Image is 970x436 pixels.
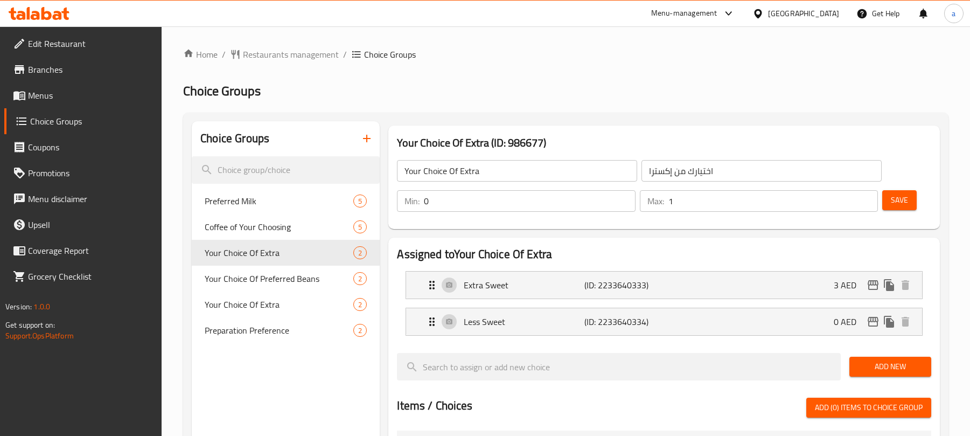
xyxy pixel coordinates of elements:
[354,300,366,310] span: 2
[243,48,339,61] span: Restaurants management
[205,272,353,285] span: Your Choice Of Preferred Beans
[397,303,931,340] li: Expand
[354,222,366,232] span: 5
[397,353,841,380] input: search
[4,264,162,289] a: Grocery Checklist
[897,314,913,330] button: delete
[353,220,367,233] div: Choices
[897,277,913,293] button: delete
[464,315,584,328] p: Less Sweet
[354,274,366,284] span: 2
[584,279,665,292] p: (ID: 2233640333)
[5,318,55,332] span: Get support on:
[183,48,948,61] nav: breadcrumb
[5,300,32,314] span: Version:
[205,195,353,207] span: Preferred Milk
[192,317,380,343] div: Preparation Preference2
[768,8,839,19] div: [GEOGRAPHIC_DATA]
[4,186,162,212] a: Menu disclaimer
[33,300,50,314] span: 1.0.0
[834,279,865,292] p: 3 AED
[397,398,472,414] h2: Items / Choices
[28,37,153,50] span: Edit Restaurant
[364,48,416,61] span: Choice Groups
[353,324,367,337] div: Choices
[4,134,162,160] a: Coupons
[806,398,931,418] button: Add (0) items to choice group
[28,244,153,257] span: Coverage Report
[406,272,922,299] div: Expand
[4,160,162,186] a: Promotions
[815,401,923,414] span: Add (0) items to choice group
[192,188,380,214] div: Preferred Milk5
[192,266,380,292] div: Your Choice Of Preferred Beans2
[406,308,922,335] div: Expand
[865,314,881,330] button: edit
[28,89,153,102] span: Menus
[205,298,353,311] span: Your Choice Of Extra
[354,326,366,336] span: 2
[464,279,584,292] p: Extra Sweet
[4,238,162,264] a: Coverage Report
[651,7,717,20] div: Menu-management
[647,195,664,207] p: Max:
[952,8,955,19] span: a
[891,193,908,207] span: Save
[4,212,162,238] a: Upsell
[4,31,162,57] a: Edit Restaurant
[192,214,380,240] div: Coffee of Your Choosing5
[397,134,931,151] h3: Your Choice Of Extra (ID: 986677)
[404,195,420,207] p: Min:
[397,267,931,303] li: Expand
[4,108,162,134] a: Choice Groups
[882,190,917,210] button: Save
[30,115,153,128] span: Choice Groups
[230,48,339,61] a: Restaurants management
[28,167,153,179] span: Promotions
[28,141,153,154] span: Coupons
[192,292,380,317] div: Your Choice Of Extra2
[353,246,367,259] div: Choices
[881,314,897,330] button: duplicate
[4,82,162,108] a: Menus
[584,315,665,328] p: (ID: 2233640334)
[28,63,153,76] span: Branches
[28,218,153,231] span: Upsell
[205,324,353,337] span: Preparation Preference
[222,48,226,61] li: /
[354,248,366,258] span: 2
[183,48,218,61] a: Home
[28,270,153,283] span: Grocery Checklist
[183,79,261,103] span: Choice Groups
[205,246,353,259] span: Your Choice Of Extra
[192,240,380,266] div: Your Choice Of Extra2
[28,192,153,205] span: Menu disclaimer
[354,196,366,206] span: 5
[865,277,881,293] button: edit
[849,357,931,377] button: Add New
[5,329,74,343] a: Support.OpsPlatform
[397,246,931,262] h2: Assigned to Your Choice Of Extra
[834,315,865,328] p: 0 AED
[881,277,897,293] button: duplicate
[192,156,380,184] input: search
[4,57,162,82] a: Branches
[343,48,347,61] li: /
[353,298,367,311] div: Choices
[200,130,269,147] h2: Choice Groups
[205,220,353,233] span: Coffee of Your Choosing
[858,360,923,373] span: Add New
